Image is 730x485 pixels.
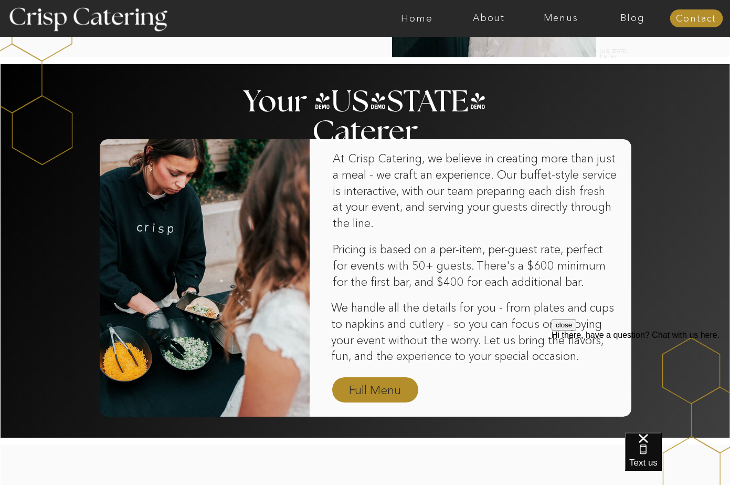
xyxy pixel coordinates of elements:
[345,381,406,400] a: Full Menu
[381,13,453,24] a: Home
[625,432,730,485] iframe: podium webchat widget bubble
[241,87,489,108] h2: Your [US_STATE] Caterer
[597,13,669,24] a: Blog
[552,319,730,446] iframe: podium webchat widget prompt
[333,242,617,291] p: Pricing is based on a per-item, per-guest rate, perfect for events with 50+ guests. There's a $60...
[600,49,632,55] h2: [US_STATE] Caterer
[331,300,620,365] p: We handle all the details for you - from plates and cups to napkins and cutlery - so you can focu...
[670,14,723,24] a: Contact
[333,151,617,251] p: At Crisp Catering, we believe in creating more than just a meal - we craft an experience. Our buf...
[525,13,597,24] a: Menus
[453,13,525,24] a: About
